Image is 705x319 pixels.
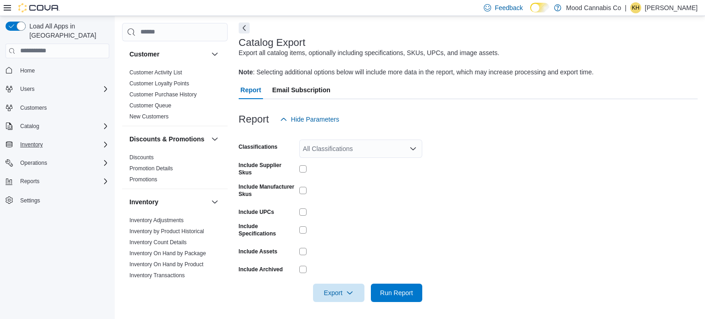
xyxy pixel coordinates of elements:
a: Inventory Transactions [129,272,185,279]
button: Operations [17,157,51,168]
button: Hide Parameters [276,110,343,129]
span: Catalog [20,123,39,130]
div: Discounts & Promotions [122,152,228,189]
span: Hide Parameters [291,115,339,124]
span: Feedback [495,3,523,12]
div: Kristjan Hultin [630,2,641,13]
a: Settings [17,195,44,206]
a: Customer Activity List [129,69,182,76]
a: Customer Purchase History [129,91,197,98]
button: Next [239,22,250,34]
a: Customer Loyalty Points [129,80,189,87]
span: Settings [17,194,109,206]
img: Cova [18,3,60,12]
a: Inventory On Hand by Product [129,261,203,268]
button: Users [17,84,38,95]
label: Include UPCs [239,208,274,216]
span: Operations [20,159,47,167]
button: Customer [209,49,220,60]
span: Dark Mode [530,12,531,13]
a: Inventory Count Details [129,239,187,246]
span: Inventory Adjustments [129,217,184,224]
h3: Catalog Export [239,37,305,48]
button: Inventory [2,138,113,151]
p: | [625,2,627,13]
span: Reports [17,176,109,187]
h3: Customer [129,50,159,59]
button: Inventory [129,197,207,207]
a: New Customers [129,113,168,120]
span: Home [17,65,109,76]
a: Promotion Details [129,165,173,172]
button: Settings [2,193,113,207]
button: Home [2,64,113,77]
span: Customers [20,104,47,112]
button: Open list of options [409,145,417,152]
button: Catalog [17,121,43,132]
label: Classifications [239,143,278,151]
label: Include Manufacturer Skus [239,183,296,198]
h3: Discounts & Promotions [129,134,204,144]
label: Include Supplier Skus [239,162,296,176]
span: Inventory [17,139,109,150]
button: Customer [129,50,207,59]
button: Users [2,83,113,95]
span: Report [241,81,261,99]
span: Run Report [380,288,413,297]
a: Promotions [129,176,157,183]
span: Inventory [20,141,43,148]
button: Discounts & Promotions [129,134,207,144]
span: KH [632,2,640,13]
a: Customer Queue [129,102,171,109]
span: Export [319,284,359,302]
nav: Complex example [6,60,109,231]
a: Inventory by Product Historical [129,228,204,235]
a: Home [17,65,39,76]
h3: Report [239,114,269,125]
h3: Inventory [129,197,158,207]
label: Include Archived [239,266,283,273]
a: Customers [17,102,50,113]
div: Customer [122,67,228,126]
button: Discounts & Promotions [209,134,220,145]
span: Email Subscription [272,81,330,99]
div: Export all catalog items, optionally including specifications, SKUs, UPCs, and image assets. : Se... [239,48,594,77]
button: Reports [17,176,43,187]
span: Settings [20,197,40,204]
a: Inventory On Hand by Package [129,250,206,257]
span: Load All Apps in [GEOGRAPHIC_DATA] [26,22,109,40]
a: Discounts [129,154,154,161]
button: Export [313,284,364,302]
button: Catalog [2,120,113,133]
button: Inventory [209,196,220,207]
button: Customers [2,101,113,114]
span: Reports [20,178,39,185]
b: Note [239,68,253,76]
p: [PERSON_NAME] [645,2,698,13]
span: Catalog [17,121,109,132]
button: Operations [2,157,113,169]
span: Users [20,85,34,93]
a: Inventory Adjustments [129,217,184,224]
p: Mood Cannabis Co [566,2,621,13]
label: Include Specifications [239,223,296,237]
span: Users [17,84,109,95]
span: Customers [17,102,109,113]
label: Include Assets [239,248,277,255]
button: Inventory [17,139,46,150]
button: Reports [2,175,113,188]
button: Run Report [371,284,422,302]
span: Operations [17,157,109,168]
